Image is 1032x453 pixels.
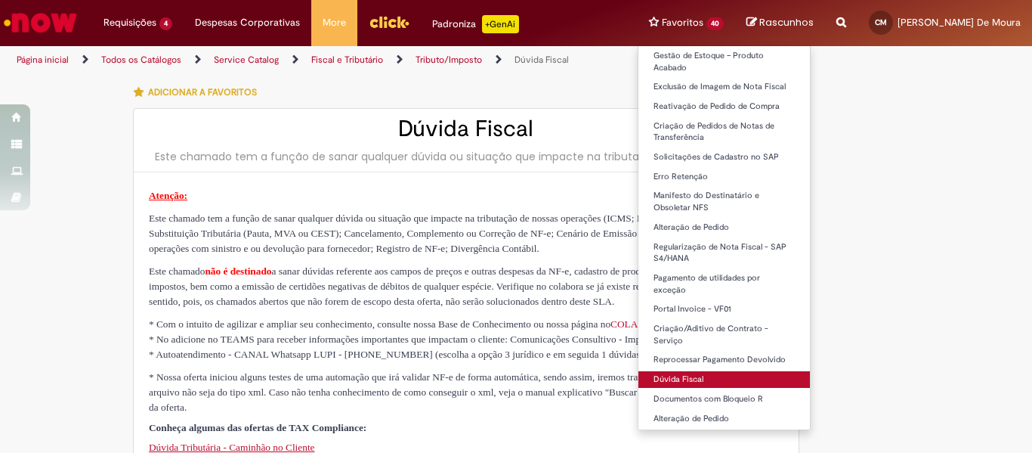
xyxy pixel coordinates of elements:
[638,45,811,430] ul: Favoritos
[104,15,156,30] span: Requisições
[432,15,519,33] div: Padroniza
[662,15,703,30] span: Favoritos
[638,98,810,115] a: Reativação de Pedido de Compra
[638,301,810,318] a: Portal Invoice - VF01
[149,371,773,413] span: * Nossa oferta iniciou alguns testes de uma automação que irá validar NF-e de forma automática, s...
[638,149,810,166] a: Solicitações de Cadastro no SAP
[638,188,810,216] a: Manifesto do Destinatário e Obsoletar NFS
[149,318,676,330] span: * Com o intuito de agilizar e ampliar seu conhecimento, consulte nossa Base de Conhecimento ou no...
[133,76,265,108] button: Adicionar a Favoritos
[638,48,810,76] a: Gestão de Estoque – Produto Acabado
[323,15,346,30] span: More
[149,149,783,164] div: Este chamado tem a função de sanar qualquer dúvida ou situação que impacte na tributação de nossa...
[638,371,810,388] a: Dúvida Fiscal
[149,349,682,360] span: * Autoatendimento - CANAL Whatsapp LUPI - [PHONE_NUMBER] (escolha a opção 3 jurídico e em seguida...
[875,17,887,27] span: CM
[482,15,519,33] p: +GenAi
[311,54,383,66] a: Fiscal e Tributário
[638,239,810,267] a: Regularização de Nota Fiscal - SAP S4/HANA
[638,411,810,427] a: Alteração de Pedido
[638,352,810,368] a: Reprocessar Pagamento Devolvido
[369,11,409,33] img: click_logo_yellow_360x200.png
[148,86,257,98] span: Adicionar a Favoritos
[2,8,79,38] img: ServiceNow
[101,54,181,66] a: Todos os Catálogos
[195,15,300,30] span: Despesas Corporativas
[638,391,810,408] a: Documentos com Bloqueio R
[638,219,810,236] a: Alteração de Pedido
[514,54,569,66] a: Dúvida Fiscal
[149,442,315,453] a: Dúvida Tributária - Caminhão no Cliente
[205,265,271,277] span: não é destinado
[706,17,724,30] span: 40
[149,422,366,433] span: Conheça algumas das ofertas de TAX Compliance:
[149,116,783,141] h2: Dúvida Fiscal
[416,54,482,66] a: Tributo/Imposto
[11,46,677,74] ul: Trilhas de página
[638,270,810,298] a: Pagamento de utilidades por exceção
[17,54,69,66] a: Página inicial
[149,213,754,254] span: Este chamado tem a função de sanar qualquer dúvida ou situação que impacte na tributação de nossa...
[610,318,666,330] a: COLABORA
[149,190,187,201] span: Atenção:
[898,16,1021,29] span: [PERSON_NAME] De Moura
[759,15,814,29] span: Rascunhos
[638,321,810,349] a: Criação/Aditivo de Contrato - Serviço
[214,54,279,66] a: Service Catalog
[159,17,172,30] span: 4
[149,334,712,345] span: * No adicione no TEAMS para receber informações importantes que impactam o cliente: Comunicações ...
[746,16,814,30] a: Rascunhos
[149,265,753,307] span: Este chamado a sanar dúvidas referente aos campos de preços e outras despesas da NF-e, cadastro d...
[638,118,810,146] a: Criação de Pedidos de Notas de Transferência
[638,169,810,185] a: Erro Retenção
[638,79,810,95] a: Exclusão de Imagem de Nota Fiscal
